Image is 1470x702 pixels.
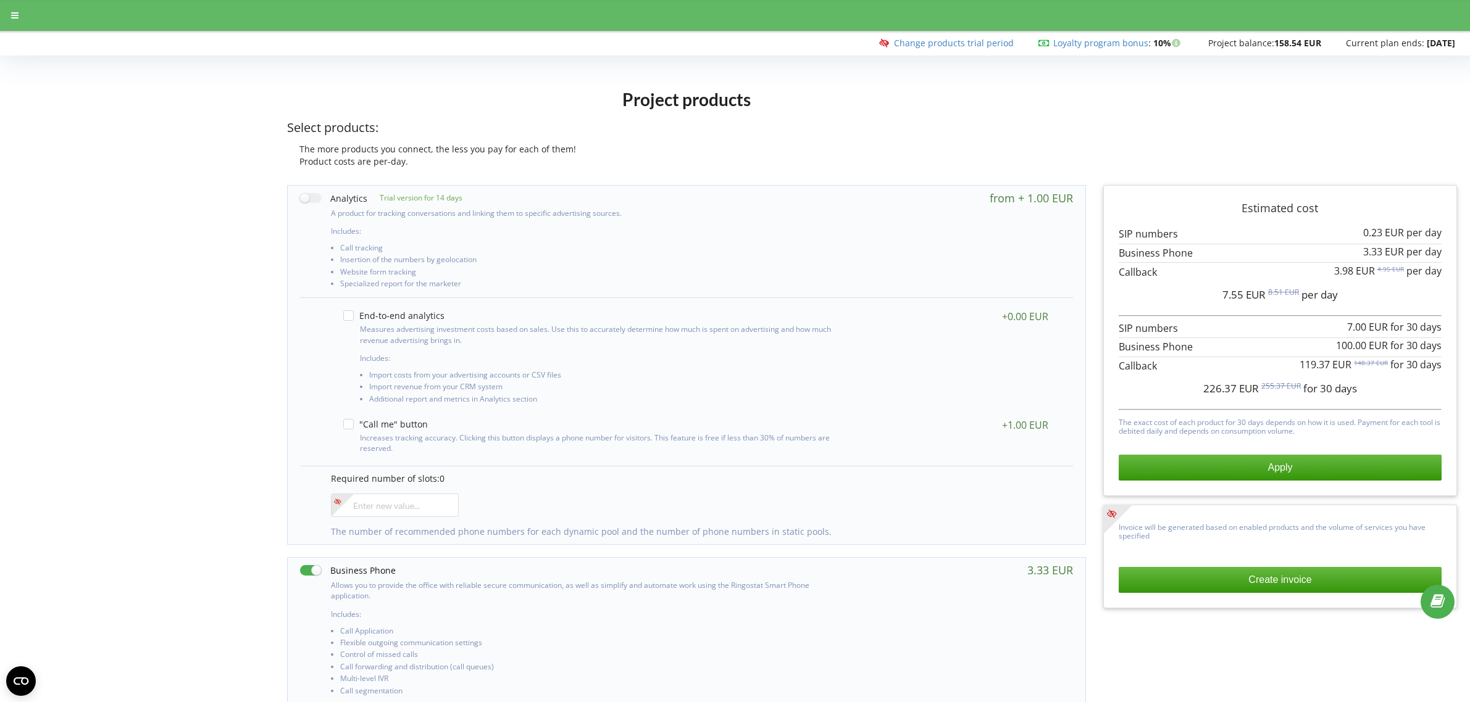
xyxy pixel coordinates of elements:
span: 0.23 EUR [1363,226,1404,239]
label: End-to-end analytics [343,310,445,321]
button: Create invoice [1119,567,1442,593]
li: Multi-level IVR [340,674,841,686]
p: Trial version for 14 days [367,192,462,203]
p: SIP numbers [1119,227,1442,241]
strong: [DATE] [1427,37,1455,49]
span: 100.00 EUR [1336,339,1388,352]
li: Call segmentation [340,687,841,698]
p: Measures advertising investment costs based on sales. Use this to accurately determine how much i... [360,324,837,345]
p: Increases tracking accuracy. Clicking this button displays a phone number for visitors. This feat... [360,432,837,453]
p: Includes: [331,226,841,236]
sup: 255.37 EUR [1261,381,1301,391]
div: Product costs are per-day. [287,155,1086,168]
div: +0.00 EUR [1002,310,1048,323]
span: 0 [440,473,445,484]
span: 226.37 EUR [1203,381,1259,395]
strong: 158.54 EUR [1274,37,1321,49]
p: Includes: [360,353,837,363]
li: Flexible outgoing communication settings [340,638,841,650]
span: for 30 days [1303,381,1357,395]
span: Current plan ends: [1346,37,1424,49]
strong: 10% [1153,37,1184,49]
span: 119.37 EUR [1300,358,1351,371]
li: Import costs from your advertising accounts or CSV files [369,371,837,382]
p: Required number of slots: [331,473,1061,485]
p: SIP numbers [1119,321,1442,336]
div: The more products you connect, the less you pay for each of them! [287,143,1086,155]
button: Apply [1119,455,1442,481]
span: 7.00 EUR [1347,320,1388,334]
p: Invoice will be generated based on enabled products and the volume of services you have specified [1119,520,1442,541]
sup: 148.37 EUR [1354,358,1388,367]
span: per day [1406,226,1442,239]
p: Callback [1119,265,1442,279]
p: Includes: [331,609,841,619]
li: Insertion of the numbers by geolocation [340,255,841,267]
span: 7.55 EUR [1222,287,1266,302]
span: for 30 days [1390,339,1442,352]
div: +1.00 EUR [1002,419,1048,431]
span: for 30 days [1390,358,1442,371]
li: Specialized report for the marketer [340,279,841,291]
li: Call forwarding and distribution (call queues) [340,663,841,674]
p: The number of recommended phone numbers for each dynamic pool and the number of phone numbers in ... [331,526,1061,538]
span: per day [1406,245,1442,258]
a: Change products trial period [894,37,1014,49]
label: Analytics [300,192,367,205]
span: : [1053,37,1151,49]
li: Additional report and metrics in Analytics section [369,395,837,407]
p: Callback [1119,359,1442,373]
p: A product for tracking conversations and linking them to specific advertising sources. [331,208,841,218]
li: Website form tracking [340,268,841,279]
li: Call tracking [340,244,841,255]
a: Loyalty program bonus [1053,37,1148,49]
input: Enter new value... [331,493,459,517]
span: 3.98 EUR [1334,264,1375,278]
label: Business Phone [300,564,396,577]
li: Call Application [340,627,841,638]
span: 3.33 EUR [1363,245,1404,258]
p: Business Phone [1119,340,1442,354]
sup: 4.95 EUR [1377,265,1404,273]
label: "Call me" button [343,419,428,429]
span: for 30 days [1390,320,1442,334]
p: Select products: [287,119,1086,137]
div: from + 1.00 EUR [990,192,1073,204]
li: Import revenue from your CRM system [369,382,837,394]
p: The exact cost of each product for 30 days depends on how it is used. Payment for each tool is de... [1119,415,1442,436]
p: Business Phone [1119,246,1442,260]
li: Control of missed calls [340,650,841,662]
p: Estimated cost [1119,200,1442,217]
sup: 8.51 EUR [1268,287,1299,297]
div: 3.33 EUR [1027,564,1073,576]
span: per day [1301,287,1338,302]
p: Allows you to provide the office with reliable secure communication, as well as simplify and auto... [331,580,841,601]
span: per day [1406,264,1442,278]
button: Open CMP widget [6,666,36,696]
h1: Project products [287,88,1086,110]
span: Project balance: [1208,37,1274,49]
